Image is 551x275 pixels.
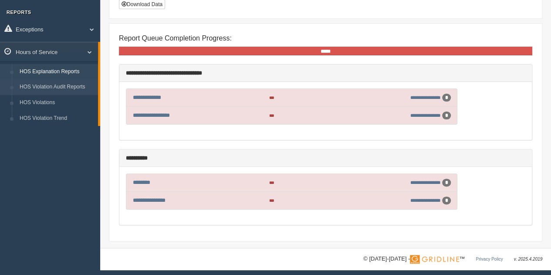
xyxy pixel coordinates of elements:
a: Privacy Policy [476,257,503,261]
span: v. 2025.4.2019 [514,257,542,261]
a: HOS Explanation Reports [16,64,98,80]
a: HOS Violations [16,95,98,111]
h4: Report Queue Completion Progress: [119,34,532,42]
div: © [DATE]-[DATE] - ™ [363,255,542,264]
a: HOS Violation Trend [16,111,98,126]
a: HOS Violation Audit Reports [16,79,98,95]
img: Gridline [410,255,459,264]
